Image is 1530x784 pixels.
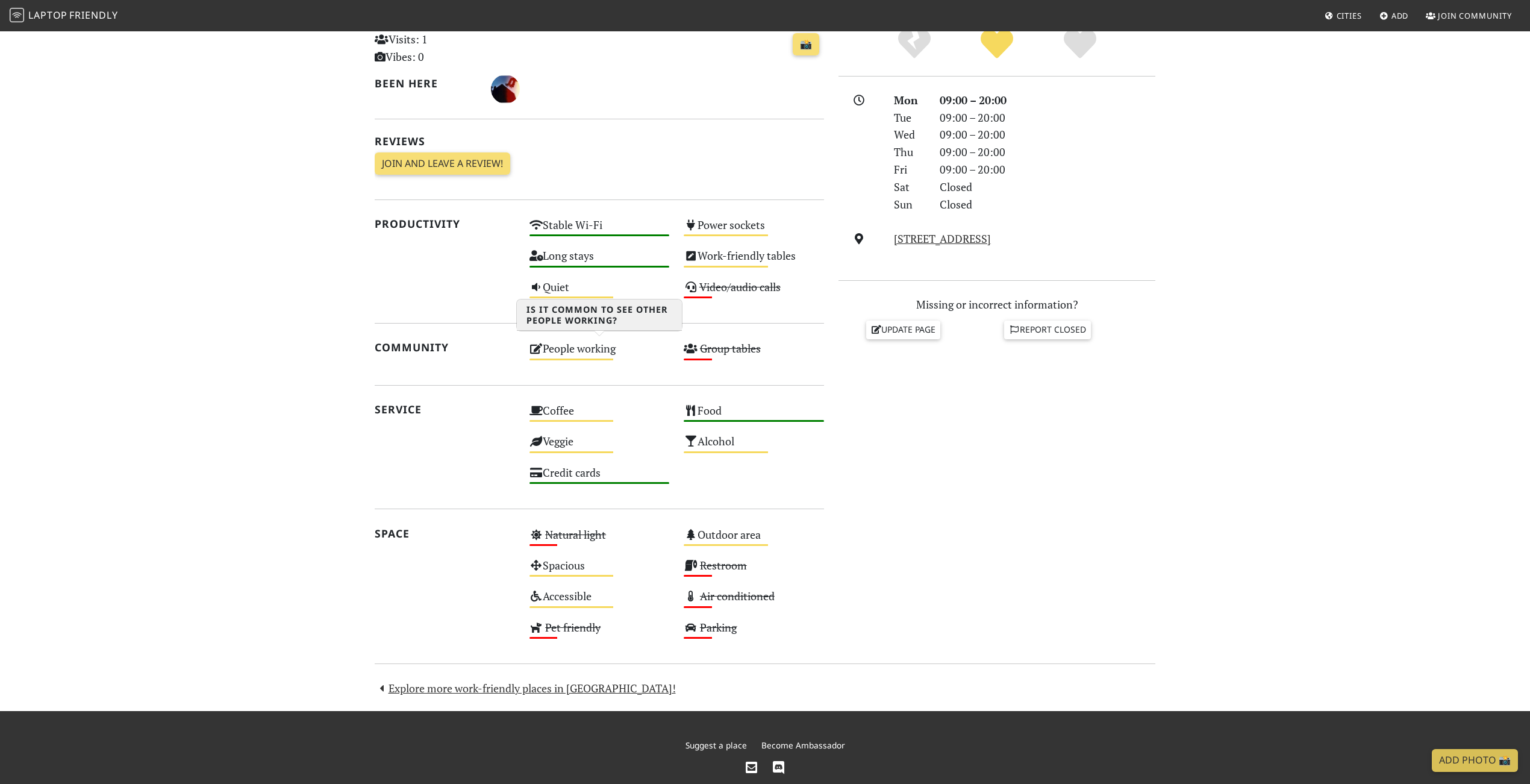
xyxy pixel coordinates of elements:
[887,143,932,161] div: Thu
[887,161,932,178] div: Fri
[676,525,831,556] div: Outdoor area
[1391,10,1409,21] span: Add
[1320,5,1367,27] a: Cities
[522,556,677,586] div: Spacious
[491,75,520,104] img: 5729-hannibal.jpg
[10,5,118,27] a: LaptopFriendly LaptopFriendly
[375,31,515,66] p: Visits: 1 Vibes: 0
[375,681,676,695] a: Explore more work-friendly places in [GEOGRAPHIC_DATA]!
[700,620,737,635] s: Parking
[491,81,520,95] span: Hannibal Nash
[932,92,1163,109] div: 09:00 – 20:00
[932,109,1163,127] div: 09:00 – 20:00
[375,152,510,175] a: Join and leave a review!
[517,299,682,331] h3: Is it common to see other people working?
[761,739,845,751] a: Become Ambassador
[887,196,932,213] div: Sun
[522,339,677,369] div: People working
[699,280,781,294] s: Video/audio calls
[522,586,677,617] div: Accessible
[676,431,831,462] div: Alcohol
[375,218,515,230] h2: Productivity
[522,246,677,277] div: Long stays
[932,161,1163,178] div: 09:00 – 20:00
[28,8,67,22] span: Laptop
[1421,5,1517,27] a: Join Community
[676,215,831,246] div: Power sockets
[873,28,956,61] div: No
[932,126,1163,143] div: 09:00 – 20:00
[522,463,677,494] div: Credit cards
[955,28,1038,61] div: Yes
[522,431,677,462] div: Veggie
[375,403,515,416] h2: Service
[894,231,991,246] a: [STREET_ADDRESS]
[1004,321,1091,339] a: Report closed
[375,527,515,540] h2: Space
[887,109,932,127] div: Tue
[793,33,819,56] a: 📸
[1337,10,1362,21] span: Cities
[1438,10,1512,21] span: Join Community
[700,558,747,572] s: Restroom
[375,135,824,148] h2: Reviews
[685,739,747,751] a: Suggest a place
[522,401,677,431] div: Coffee
[10,8,24,22] img: LaptopFriendly
[887,92,932,109] div: Mon
[676,401,831,431] div: Food
[375,341,515,354] h2: Community
[545,527,606,542] s: Natural light
[887,126,932,143] div: Wed
[522,215,677,246] div: Stable Wi-Fi
[932,178,1163,196] div: Closed
[838,296,1155,313] p: Missing or incorrect information?
[932,196,1163,213] div: Closed
[1375,5,1414,27] a: Add
[676,246,831,277] div: Work-friendly tables
[522,277,677,308] div: Quiet
[375,77,476,90] h2: Been here
[545,620,601,635] s: Pet friendly
[932,143,1163,161] div: 09:00 – 20:00
[700,341,761,356] s: Group tables
[866,321,941,339] a: Update page
[69,8,117,22] span: Friendly
[887,178,932,196] div: Sat
[700,589,775,603] s: Air conditioned
[1038,28,1122,61] div: Definitely!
